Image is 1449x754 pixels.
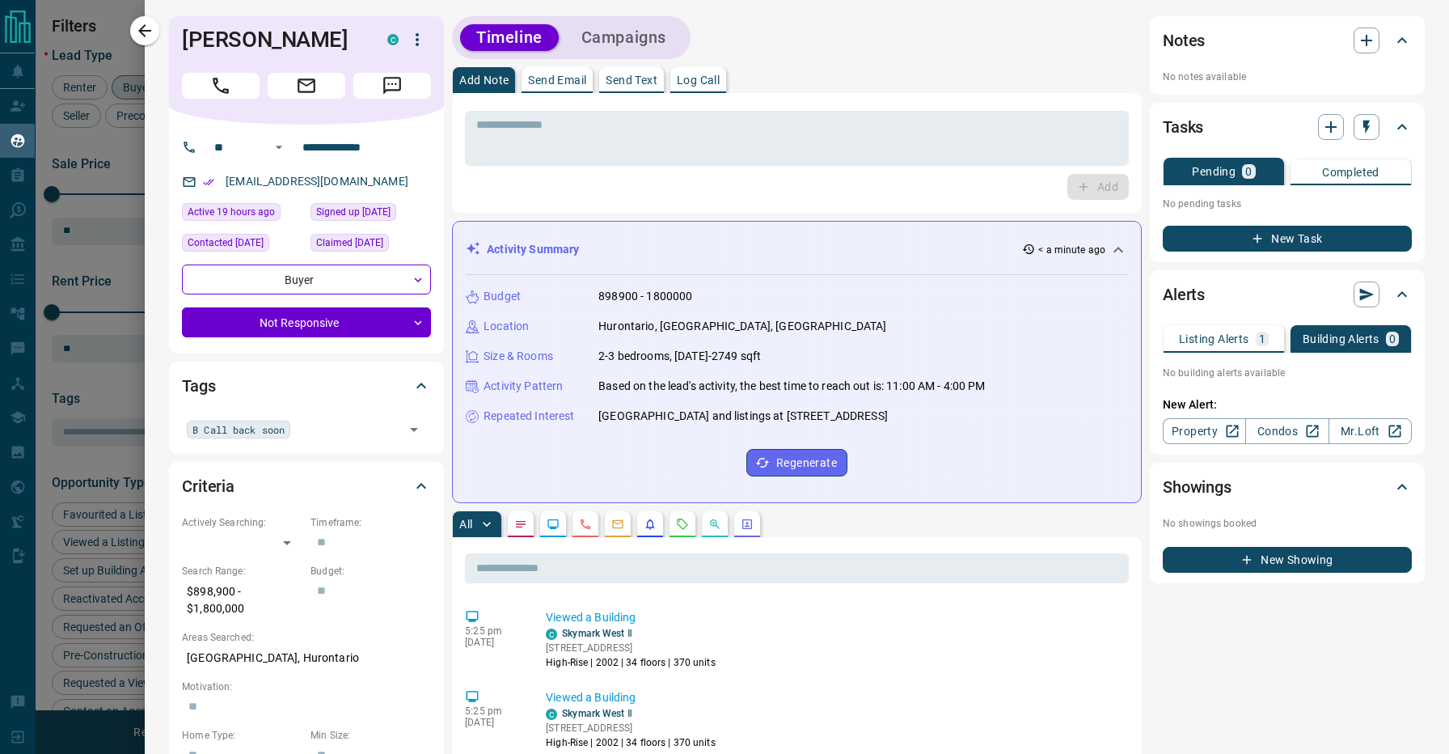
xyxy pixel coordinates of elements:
p: $898,900 - $1,800,000 [182,578,302,622]
span: B Call back soon [192,421,285,438]
button: New Showing [1163,547,1412,573]
p: High-Rise | 2002 | 34 floors | 370 units [546,735,716,750]
a: Mr.Loft [1329,418,1412,444]
p: Activity Pattern [484,378,563,395]
button: Open [269,138,289,157]
p: [GEOGRAPHIC_DATA] and listings at [STREET_ADDRESS] [598,408,888,425]
p: All [459,519,472,530]
p: Motivation: [182,680,431,694]
p: 2-3 bedrooms, [DATE]-2749 sqft [598,348,761,365]
p: Based on the lead's activity, the best time to reach out is: 11:00 AM - 4:00 PM [598,378,985,395]
a: Property [1163,418,1246,444]
p: Budget: [310,564,431,578]
p: [DATE] [465,637,522,648]
p: New Alert: [1163,396,1412,413]
p: Actively Searching: [182,515,302,530]
p: High-Rise | 2002 | 34 floors | 370 units [546,655,716,670]
p: Completed [1322,167,1379,178]
h2: Showings [1163,474,1231,500]
span: Signed up [DATE] [316,204,391,220]
div: Buyer [182,265,431,294]
div: Sun Aug 17 2025 [182,203,302,226]
div: Showings [1163,468,1412,506]
div: condos.ca [546,629,557,640]
p: Listing Alerts [1179,333,1249,345]
button: New Task [1163,226,1412,252]
p: Viewed a Building [546,689,1122,706]
svg: Email Verified [203,176,214,188]
p: Viewed a Building [546,609,1122,626]
a: [EMAIL_ADDRESS][DOMAIN_NAME] [226,175,408,188]
p: Repeated Interest [484,408,574,425]
a: Skymark West Ⅱ [562,708,632,719]
p: Hurontario, [GEOGRAPHIC_DATA], [GEOGRAPHIC_DATA] [598,318,886,335]
p: [STREET_ADDRESS] [546,721,716,735]
p: Building Alerts [1303,333,1379,345]
div: Sat Jul 19 2025 [310,203,431,226]
h2: Notes [1163,28,1205,53]
h2: Tags [182,373,215,399]
p: No notes available [1163,70,1412,84]
svg: Listing Alerts [644,518,657,531]
a: Condos [1245,418,1329,444]
span: Contacted [DATE] [188,235,264,251]
span: Active 19 hours ago [188,204,275,220]
div: Criteria [182,467,431,506]
p: Send Email [528,74,586,86]
p: Location [484,318,529,335]
p: Search Range: [182,564,302,578]
p: 0 [1389,333,1396,345]
p: Add Note [459,74,509,86]
button: Regenerate [746,449,847,477]
h2: Criteria [182,473,234,499]
div: Activity Summary< a minute ago [466,235,1128,265]
svg: Requests [676,518,689,531]
p: Areas Searched: [182,630,431,645]
p: [STREET_ADDRESS] [546,641,716,655]
svg: Calls [579,518,592,531]
button: Timeline [460,24,559,51]
p: [DATE] [465,717,522,728]
button: Campaigns [565,24,682,51]
h2: Tasks [1163,114,1203,140]
div: condos.ca [387,34,399,45]
p: Min Size: [310,728,431,743]
div: Alerts [1163,275,1412,314]
div: Not Responsive [182,307,431,337]
svg: Notes [514,518,527,531]
p: Activity Summary [487,241,579,258]
span: Call [182,73,260,99]
h1: [PERSON_NAME] [182,27,363,53]
p: 5:25 pm [465,705,522,717]
button: Open [403,418,425,441]
div: Tasks [1163,108,1412,146]
div: Tags [182,366,431,405]
div: Notes [1163,21,1412,60]
p: Budget [484,288,521,305]
span: Email [268,73,345,99]
a: Skymark West Ⅱ [562,628,632,639]
p: 898900 - 1800000 [598,288,692,305]
p: Log Call [677,74,720,86]
div: condos.ca [546,709,557,720]
span: Claimed [DATE] [316,235,383,251]
p: No pending tasks [1163,192,1412,216]
svg: Agent Actions [741,518,754,531]
p: Size & Rooms [484,348,553,365]
p: 1 [1259,333,1265,345]
p: < a minute ago [1038,243,1105,257]
div: Sat Jul 19 2025 [182,234,302,256]
svg: Lead Browsing Activity [547,518,560,531]
p: 0 [1245,166,1252,177]
p: [GEOGRAPHIC_DATA], Hurontario [182,645,431,671]
p: Timeframe: [310,515,431,530]
h2: Alerts [1163,282,1205,307]
p: Home Type: [182,728,302,743]
p: 5:25 pm [465,625,522,637]
div: Sat Jul 19 2025 [310,234,431,256]
p: No showings booked [1163,516,1412,531]
p: No building alerts available [1163,366,1412,380]
svg: Opportunities [708,518,721,531]
p: Send Text [606,74,657,86]
span: Message [353,73,431,99]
